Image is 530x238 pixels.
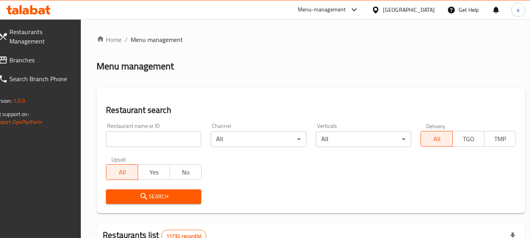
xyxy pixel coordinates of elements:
h2: Restaurant search [106,104,516,116]
label: Upsell [111,156,126,162]
button: Yes [138,164,170,180]
span: All [109,167,135,178]
span: Menu management [131,35,183,44]
label: Delivery [426,123,446,129]
span: TGO [456,133,481,145]
button: Search [106,189,201,204]
span: a [517,5,519,14]
button: All [421,131,453,147]
button: All [106,164,138,180]
button: TGO [452,131,484,147]
span: Search Branch Phone [9,74,71,84]
div: All [211,131,306,147]
span: 1.0.0 [13,96,25,106]
span: Yes [141,167,167,178]
span: TMP [488,133,513,145]
li: / [125,35,127,44]
span: All [424,133,450,145]
h2: Menu management [97,60,174,73]
div: [GEOGRAPHIC_DATA] [383,5,435,14]
nav: breadcrumb [97,35,525,44]
span: No [173,167,199,178]
button: TMP [484,131,516,147]
span: Search [112,192,195,202]
div: Menu-management [298,5,346,15]
div: All [316,131,411,147]
a: Home [97,35,122,44]
span: Restaurants Management [9,27,71,46]
button: No [169,164,202,180]
input: Search for restaurant name or ID.. [106,131,201,147]
span: Branches [9,55,71,65]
